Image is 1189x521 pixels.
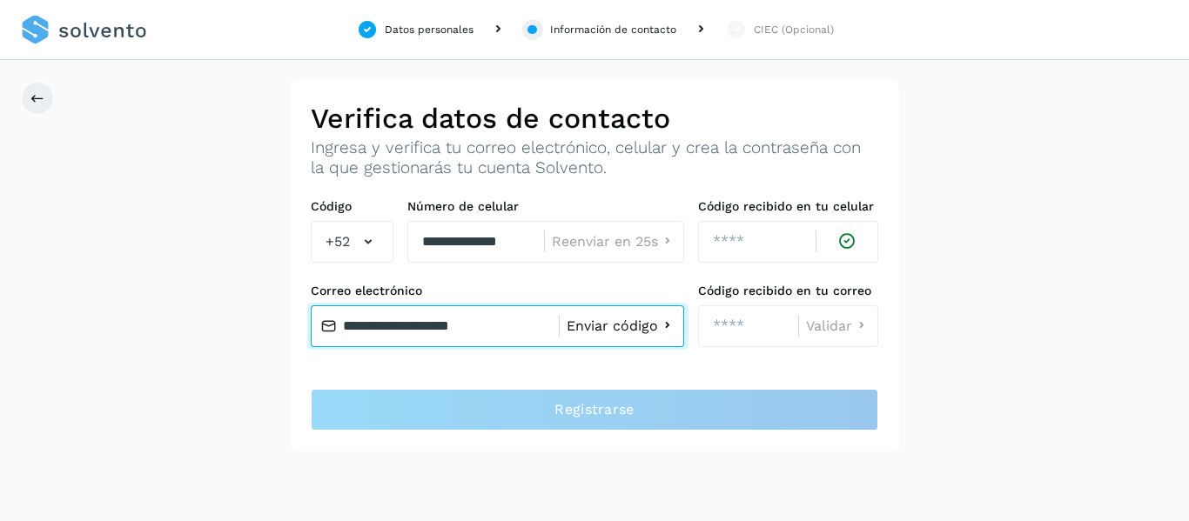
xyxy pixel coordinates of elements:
span: +52 [326,231,350,252]
span: Validar [806,319,852,333]
label: Correo electrónico [311,284,684,298]
label: Código recibido en tu celular [698,199,878,214]
span: Enviar código [567,319,658,333]
span: Reenviar en 25s [552,235,658,249]
div: Información de contacto [550,22,676,37]
label: Código recibido en tu correo [698,284,878,298]
button: Registrarse [311,389,878,431]
p: Ingresa y verifica tu correo electrónico, celular y crea la contraseña con la que gestionarás tu ... [311,138,878,178]
span: Registrarse [554,400,634,419]
label: Número de celular [407,199,684,214]
div: CIEC (Opcional) [754,22,834,37]
button: Validar [806,317,870,335]
div: Datos personales [385,22,474,37]
button: Reenviar en 25s [552,232,676,250]
label: Código [311,199,393,214]
h2: Verifica datos de contacto [311,102,878,135]
button: Enviar código [567,317,676,335]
